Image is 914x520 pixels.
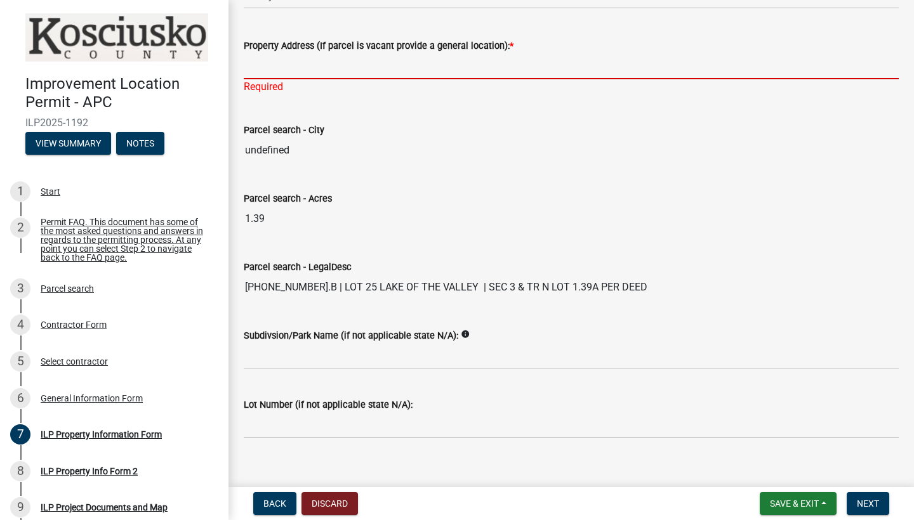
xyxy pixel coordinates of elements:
div: Permit FAQ. This document has some of the most asked questions and answers in regards to the perm... [41,218,208,262]
button: Back [253,492,296,515]
div: ILP Property Information Form [41,430,162,439]
label: Property Address (If parcel is vacant provide a general location): [244,42,513,51]
wm-modal-confirm: Notes [116,139,164,149]
div: 9 [10,497,30,517]
label: Parcel search - LegalDesc [244,263,352,272]
button: Next [847,492,889,515]
span: Save & Exit [770,498,819,509]
label: Lot Number (if not applicable state N/A): [244,401,413,410]
button: Notes [116,132,164,155]
img: Kosciusko County, Indiana [25,13,208,62]
div: 5 [10,351,30,372]
wm-modal-confirm: Summary [25,139,111,149]
div: General Information Form [41,394,143,403]
div: 6 [10,388,30,408]
div: 8 [10,461,30,481]
label: Parcel search - City [244,126,324,135]
div: 3 [10,278,30,299]
div: 2 [10,218,30,238]
div: Select contractor [41,357,108,366]
h4: Improvement Location Permit - APC [25,75,218,112]
button: Save & Exit [760,492,837,515]
span: Next [857,498,879,509]
div: Required [244,79,899,94]
div: 4 [10,315,30,335]
div: ILP Property Info Form 2 [41,467,138,476]
div: Contractor Form [41,320,107,329]
div: Start [41,187,60,196]
div: 1 [10,181,30,202]
label: Subdivsion/Park Name (if not applicable state N/A): [244,332,458,341]
button: View Summary [25,132,111,155]
div: ILP Project Documents and Map [41,503,168,512]
div: 7 [10,424,30,445]
span: Back [263,498,286,509]
button: Discard [301,492,358,515]
label: Parcel search - Acres [244,195,332,204]
div: Parcel search [41,284,94,293]
i: info [461,330,470,339]
span: ILP2025-1192 [25,117,203,129]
